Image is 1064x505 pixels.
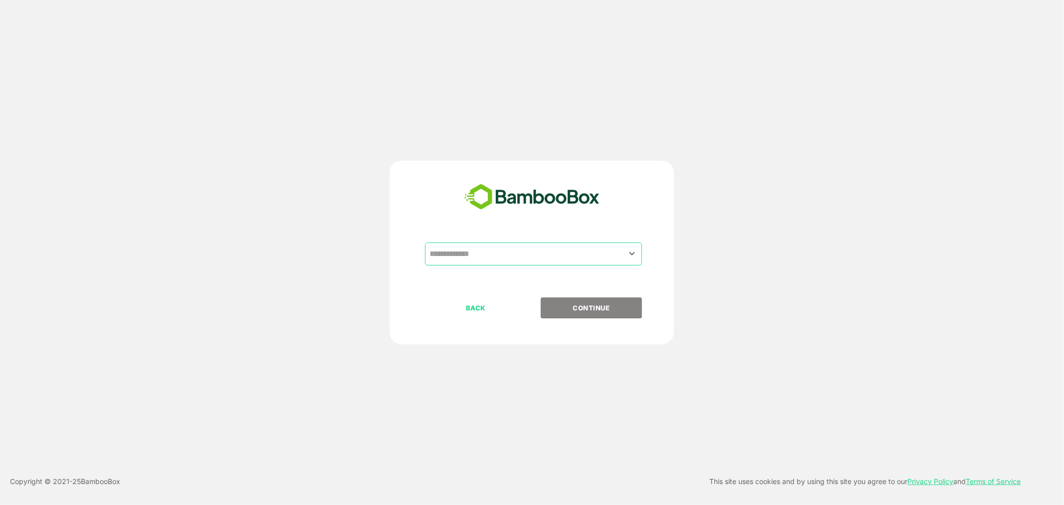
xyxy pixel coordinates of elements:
[542,302,641,313] p: CONTINUE
[541,297,642,318] button: CONTINUE
[966,477,1021,486] a: Terms of Service
[709,476,1021,488] p: This site uses cookies and by using this site you agree to our and
[907,477,953,486] a: Privacy Policy
[10,476,120,488] p: Copyright © 2021- 25 BambooBox
[426,302,526,313] p: BACK
[425,297,526,318] button: BACK
[459,181,605,214] img: bamboobox
[625,247,638,260] button: Open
